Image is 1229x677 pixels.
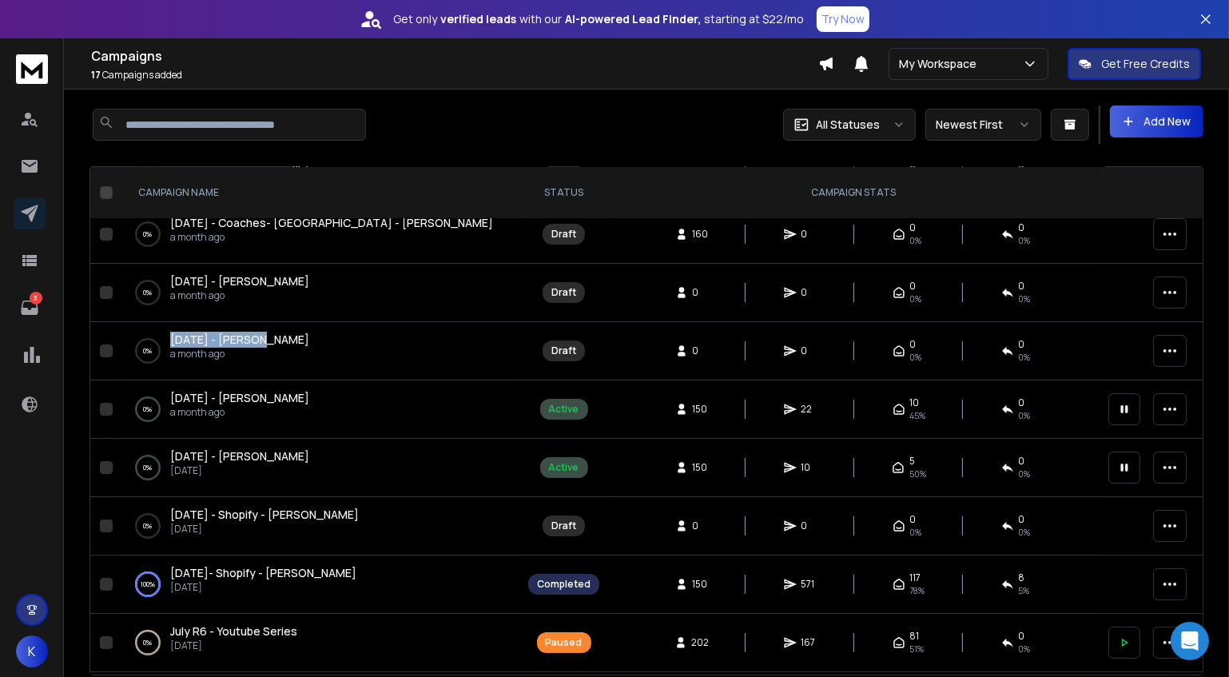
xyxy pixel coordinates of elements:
img: logo [16,54,48,84]
a: [DATE] - [PERSON_NAME] [170,448,309,464]
span: 5 % [1019,584,1030,597]
span: 0 [1019,513,1025,526]
button: K [16,635,48,667]
p: [DATE] [170,464,309,477]
div: Active [549,461,579,474]
span: 0 [801,344,817,357]
span: 0% [910,351,922,364]
div: Paused [546,636,583,649]
span: 0 [693,286,709,299]
span: 0 [801,228,817,241]
p: 0 % [144,635,153,651]
td: 0%[DATE] - Coaches- [GEOGRAPHIC_DATA] - [PERSON_NAME]a month ago [119,205,519,264]
th: CAMPAIGN STATS [609,167,1099,219]
span: 0 [910,280,917,293]
span: 150 [693,578,709,591]
p: Get Free Credits [1101,56,1190,72]
span: [DATE] - [PERSON_NAME] [170,390,309,405]
span: [DATE] - [PERSON_NAME] [170,448,309,464]
p: 0 % [144,343,153,359]
span: 0 [801,286,817,299]
span: 0 [910,513,917,526]
a: [DATE] - [PERSON_NAME] [170,273,309,289]
span: 202 [692,636,710,649]
div: Draft [551,520,576,532]
p: 0 % [144,518,153,534]
p: 0 % [144,401,153,417]
span: [DATE] - [PERSON_NAME] [170,273,309,289]
span: 17 [91,68,101,82]
p: Get only with our starting at $22/mo [393,11,804,27]
div: Draft [551,228,576,241]
span: 51 % [910,643,925,655]
span: 0 [801,520,817,532]
button: Newest First [925,109,1041,141]
span: 0 [693,520,709,532]
span: 160 [693,228,709,241]
p: a month ago [170,231,493,244]
span: 571 [801,578,817,591]
button: Add New [1110,106,1203,137]
span: 10 [910,396,920,409]
span: [DATE] - Coaches- [GEOGRAPHIC_DATA] - [PERSON_NAME] [170,215,493,230]
span: 0% [910,234,922,247]
a: [DATE] - Coaches- [GEOGRAPHIC_DATA] - [PERSON_NAME] [170,215,493,231]
span: 0 [693,344,709,357]
span: 0% [910,293,922,305]
div: Draft [551,286,576,299]
p: My Workspace [899,56,983,72]
td: 0%[DATE] - Shopify - [PERSON_NAME][DATE] [119,497,519,556]
span: 0% [1019,351,1031,364]
span: 0 [1019,221,1025,234]
p: a month ago [170,348,309,360]
span: 0 [1019,630,1025,643]
a: [DATE] - [PERSON_NAME] [170,332,309,348]
span: 0 % [1019,409,1031,422]
td: 0%[DATE] - [PERSON_NAME]a month ago [119,264,519,322]
button: Try Now [817,6,869,32]
span: 0 [1019,338,1025,351]
td: 0%[DATE] - [PERSON_NAME]a month ago [119,380,519,439]
span: 0% [1019,234,1031,247]
span: 167 [801,636,817,649]
span: 0 % [1019,468,1031,480]
span: 22 [801,403,817,416]
th: STATUS [519,167,609,219]
strong: AI-powered Lead Finder, [565,11,701,27]
span: 0% [1019,293,1031,305]
span: 150 [693,403,709,416]
p: 100 % [141,576,155,592]
span: 0 % [1019,643,1031,655]
p: Campaigns added [91,69,818,82]
td: 100%[DATE]- Shopify - [PERSON_NAME][DATE] [119,556,519,614]
span: 5 [909,455,915,468]
h1: Campaigns [91,46,818,66]
p: 0 % [144,285,153,301]
a: 3 [14,292,46,324]
span: 117 [910,571,921,584]
p: 3 [30,292,42,305]
div: Completed [537,578,591,591]
p: [DATE] [170,523,359,536]
p: [DATE] [170,581,356,594]
span: 0 [1019,455,1025,468]
a: [DATE] - Shopify - [PERSON_NAME] [170,507,359,523]
p: 0 % [144,226,153,242]
span: 81 [910,630,920,643]
span: 10 [801,461,817,474]
p: All Statuses [816,117,880,133]
td: 0%[DATE] - [PERSON_NAME]a month ago [119,322,519,380]
span: 0% [910,526,922,539]
p: 0 % [144,460,153,476]
span: 0 [1019,396,1025,409]
p: [DATE] [170,639,297,652]
a: [DATE] - [PERSON_NAME] [170,390,309,406]
span: [DATE]- Shopify - [PERSON_NAME] [170,565,356,580]
td: 0%[DATE] - [PERSON_NAME][DATE] [119,439,519,497]
p: a month ago [170,289,309,302]
td: 0%July R6 - Youtube Series[DATE] [119,614,519,672]
span: 45 % [910,409,926,422]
